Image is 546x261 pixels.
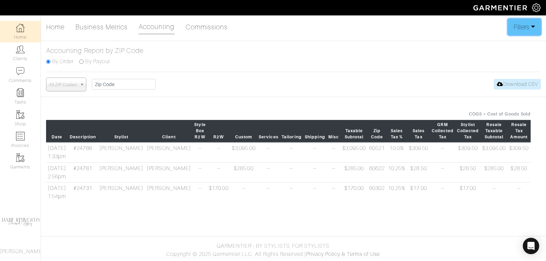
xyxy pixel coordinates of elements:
td: $170.00 [207,182,230,202]
th: Resale Tax Amount [507,120,530,142]
a: Accounting [139,20,175,35]
a: Commissions [186,20,228,34]
span: All ZIP Codes [49,78,77,92]
img: garments-icon-b7da505a4dc4fd61783c78ac3ca0ef83fa9d6f193b1c9dc38574b1d14d53ca28.png [16,153,25,162]
h5: Accounting Report by ZIP Code [46,46,541,55]
td: [PERSON_NAME] [98,142,145,162]
a: #24731 [73,185,92,191]
img: dashboard-icon-dbcd8f5a0b271acd01030246c82b418ddd0df26cd7fceb0bd07c9910d44c42f6.png [16,24,25,32]
th: Date [46,120,68,142]
input: Zip Code [92,79,156,90]
td: $3,095.00 [230,142,257,162]
td: 10.25% [386,182,407,202]
th: Sales Tax % [386,120,407,142]
td: $28.50 [507,162,530,182]
td: -- [193,142,207,162]
td: $170.00 [341,182,368,202]
th: Custom [230,120,257,142]
th: R2W [207,120,230,142]
td: $309.50 [507,142,530,162]
th: Stylist Collected Tax [455,120,480,142]
th: Misc [327,120,341,142]
td: 10.25% [386,162,407,182]
th: Tailoring [280,120,303,142]
td: -- [193,162,207,182]
a: Home [46,20,64,34]
img: comment-icon-a0a6a9ef722e966f86d9cbdc48e553b5cf19dbc54f86b18d962a5391bc8f6eb6.png [16,67,25,75]
td: $309.50 [407,142,430,162]
td: 60302 [368,182,386,202]
td: -- [257,142,280,162]
td: -- [303,142,327,162]
td: -- [430,162,455,182]
button: Filters [508,19,541,35]
td: $285.00 [230,162,257,182]
th: Taxable Subtotal [341,120,368,142]
td: $28.50 [407,162,430,182]
a: Download CSV [494,79,541,90]
th: Stylist [98,120,145,142]
td: -- [207,162,230,182]
th: Shipping [303,120,327,142]
td: [PERSON_NAME] [98,162,145,182]
td: -- [207,142,230,162]
label: By Payout [85,57,110,66]
td: $309.50 [455,142,480,162]
td: $17.00 [407,182,430,202]
td: -- [327,182,341,202]
td: -- [327,162,341,182]
td: $28.50 [455,162,480,182]
th: Resale Taxable Subtotal [480,120,507,142]
td: -- [280,182,303,202]
td: -- [193,182,207,202]
td: -- [280,162,303,182]
th: Description [68,120,98,142]
td: $285.00 [341,162,368,182]
td: -- [280,142,303,162]
img: reminder-icon-8004d30b9f0a5d33ae49ab947aed9ed385cf756f9e5892f1edd6e32f2345188e.png [16,88,25,97]
td: -- [230,182,257,202]
td: [DATE] 2:56pm [46,162,68,182]
td: 60521 [368,142,386,162]
img: gear-icon-white-bd11855cb880d31180b6d7d6211b90ccbf57a29d726f0c71d8c61bd08dd39cc2.png [532,3,541,12]
th: Style Box R2W [193,120,207,142]
td: 60622 [368,162,386,182]
td: -- [303,182,327,202]
td: [PERSON_NAME] [145,182,192,202]
a: #24786 [73,145,92,151]
th: Zip Code [368,120,386,142]
td: $17.00 [455,182,480,202]
img: garments-icon-b7da505a4dc4fd61783c78ac3ca0ef83fa9d6f193b1c9dc38574b1d14d53ca28.png [16,110,25,119]
td: -- [507,182,530,202]
td: [DATE] 1:33pm [46,142,68,162]
img: garmentier-logo-header-white-b43fb05a5012e4ada735d5af1a66efaba907eab6374d6393d1fbf88cb4ef424d.png [470,2,532,14]
td: -- [327,142,341,162]
a: Privacy Policy & Terms of Use [306,251,380,257]
td: -- [257,162,280,182]
img: orders-icon-0abe47150d42831381b5fb84f609e132dff9fe21cb692f30cb5eec754e2cba89.png [16,132,25,140]
td: 10.0% [386,142,407,162]
td: [DATE] 1:54pm [46,182,68,202]
label: By Order [52,57,74,66]
td: -- [430,182,455,202]
td: [PERSON_NAME] [145,142,192,162]
th: Sales Tax [407,120,430,142]
td: $3,095.00 [480,142,507,162]
td: [PERSON_NAME] [98,182,145,202]
td: $285.00 [480,162,507,182]
td: -- [480,182,507,202]
td: -- [430,142,455,162]
span: Copyright © 2025 Garmentier LLC. All Rights Reserved. [166,251,304,257]
th: Services [257,120,280,142]
th: Client [145,120,192,142]
div: Open Intercom Messenger [523,238,539,254]
td: -- [303,162,327,182]
td: [PERSON_NAME] [145,162,192,182]
th: GRM Collected Tax [430,120,455,142]
div: COGS = Cost of Goods Sold [46,111,531,117]
td: -- [257,182,280,202]
a: Business Metrics [75,20,128,34]
td: $3,095.00 [341,142,368,162]
img: clients-icon-6bae9207a08558b7cb47a8932f037763ab4055f8c8b6bfacd5dc20c3e0201464.png [16,45,25,54]
a: #24781 [73,165,92,171]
